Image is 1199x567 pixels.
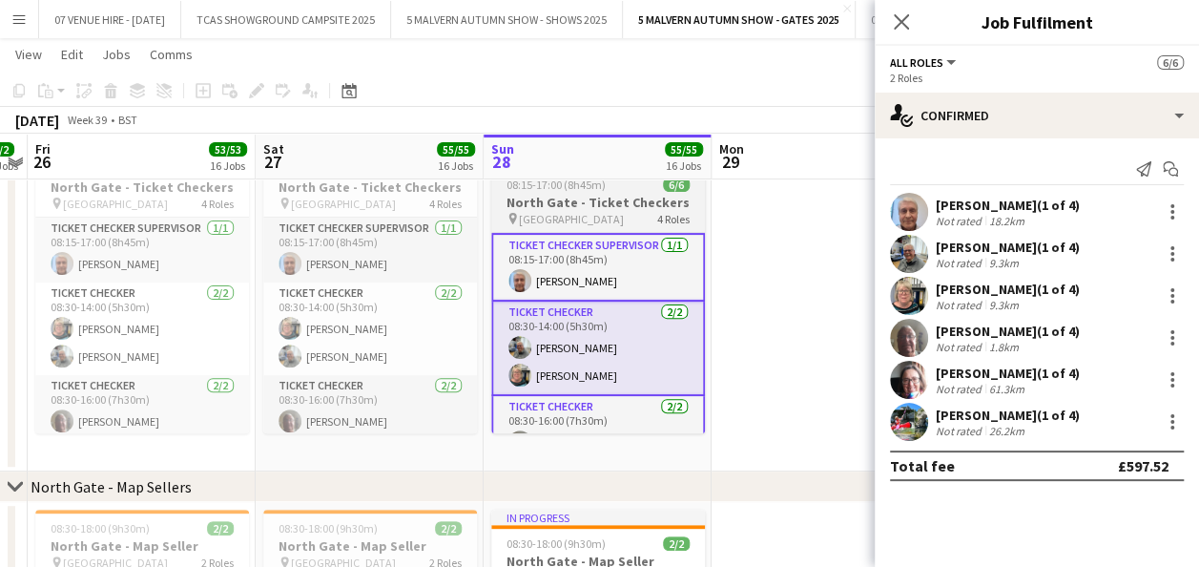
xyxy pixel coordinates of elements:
[209,142,247,157] span: 53/53
[63,197,168,211] span: [GEOGRAPHIC_DATA]
[429,197,462,211] span: 4 Roles
[985,424,1028,438] div: 26.2km
[438,158,474,173] div: 16 Jobs
[63,113,111,127] span: Week 39
[435,521,462,535] span: 2/2
[291,197,396,211] span: [GEOGRAPHIC_DATA]
[207,521,234,535] span: 2/2
[102,46,131,63] span: Jobs
[856,1,998,38] button: 09 VENUE HIRE - [DATE]
[716,151,744,173] span: 29
[35,140,51,157] span: Fri
[936,323,1080,340] div: [PERSON_NAME] (1 of 4)
[936,340,985,354] div: Not rated
[491,396,705,491] app-card-role: Ticket Checker2/208:30-16:00 (7h30m)
[35,283,249,375] app-card-role: Ticket Checker2/208:30-14:00 (5h30m)[PERSON_NAME][PERSON_NAME]
[936,365,1080,382] div: [PERSON_NAME] (1 of 4)
[15,111,59,130] div: [DATE]
[936,382,985,396] div: Not rated
[719,140,744,157] span: Mon
[94,42,138,67] a: Jobs
[875,93,1199,138] div: Confirmed
[985,340,1023,354] div: 1.8km
[1118,456,1168,475] div: £597.52
[985,214,1028,228] div: 18.2km
[32,151,51,173] span: 26
[201,197,234,211] span: 4 Roles
[936,407,1080,424] div: [PERSON_NAME] (1 of 4)
[263,537,477,555] h3: North Gate - Map Seller
[150,46,193,63] span: Comms
[263,375,477,468] app-card-role: Ticket Checker2/208:30-16:00 (7h30m)[PERSON_NAME]
[142,42,200,67] a: Comms
[181,1,391,38] button: TCAS SHOWGROUND CAMPSITE 2025
[263,218,477,283] app-card-role: Ticket Checker Supervisor1/108:15-17:00 (8h45m)[PERSON_NAME]
[35,218,249,283] app-card-role: Ticket Checker Supervisor1/108:15-17:00 (8h45m)[PERSON_NAME]
[391,1,623,38] button: 5 MALVERN AUTUMN SHOW - SHOWS 2025
[35,375,249,468] app-card-role: Ticket Checker2/208:30-16:00 (7h30m)[PERSON_NAME]
[657,212,690,226] span: 4 Roles
[61,46,83,63] span: Edit
[491,302,705,396] app-card-role: Ticket Checker2/208:30-14:00 (5h30m)[PERSON_NAME][PERSON_NAME]
[936,424,985,438] div: Not rated
[985,382,1028,396] div: 61.3km
[39,1,181,38] button: 07 VENUE HIRE - [DATE]
[491,510,705,525] div: In progress
[51,521,150,535] span: 08:30-18:00 (9h30m)
[15,46,42,63] span: View
[890,55,943,70] span: All roles
[663,536,690,551] span: 2/2
[491,140,514,157] span: Sun
[260,151,284,173] span: 27
[936,239,1080,256] div: [PERSON_NAME] (1 of 4)
[35,151,249,433] app-job-card: 08:15-17:00 (8h45m)6/6North Gate - Ticket Checkers [GEOGRAPHIC_DATA]4 RolesTicket Checker Supervi...
[519,212,624,226] span: [GEOGRAPHIC_DATA]
[506,178,606,192] span: 08:15-17:00 (8h45m)
[263,178,477,196] h3: North Gate - Ticket Checkers
[506,536,606,551] span: 08:30-18:00 (9h30m)
[875,10,1199,34] h3: Job Fulfilment
[936,197,1080,214] div: [PERSON_NAME] (1 of 4)
[8,42,50,67] a: View
[437,142,475,157] span: 55/55
[491,151,705,433] app-job-card: In progress08:15-17:00 (8h45m)6/6North Gate - Ticket Checkers [GEOGRAPHIC_DATA]4 RolesTicket Chec...
[936,256,985,270] div: Not rated
[985,256,1023,270] div: 9.3km
[118,113,137,127] div: BST
[210,158,246,173] div: 16 Jobs
[35,537,249,555] h3: North Gate - Map Seller
[263,151,477,433] app-job-card: 08:15-17:00 (8h45m)6/6North Gate - Ticket Checkers [GEOGRAPHIC_DATA]4 RolesTicket Checker Supervi...
[1157,55,1184,70] span: 6/6
[35,178,249,196] h3: North Gate - Ticket Checkers
[890,55,959,70] button: All roles
[985,298,1023,312] div: 9.3km
[53,42,91,67] a: Edit
[936,214,985,228] div: Not rated
[491,233,705,302] app-card-role: Ticket Checker Supervisor1/108:15-17:00 (8h45m)[PERSON_NAME]
[31,477,192,496] div: North Gate - Map Sellers
[890,456,955,475] div: Total fee
[665,142,703,157] span: 55/55
[488,151,514,173] span: 28
[491,194,705,211] h3: North Gate - Ticket Checkers
[279,521,378,535] span: 08:30-18:00 (9h30m)
[623,1,856,38] button: 5 MALVERN AUTUMN SHOW - GATES 2025
[263,283,477,375] app-card-role: Ticket Checker2/208:30-14:00 (5h30m)[PERSON_NAME][PERSON_NAME]
[663,178,690,192] span: 6/6
[666,158,702,173] div: 16 Jobs
[936,298,985,312] div: Not rated
[936,281,1080,298] div: [PERSON_NAME] (1 of 4)
[263,140,284,157] span: Sat
[890,71,1184,85] div: 2 Roles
